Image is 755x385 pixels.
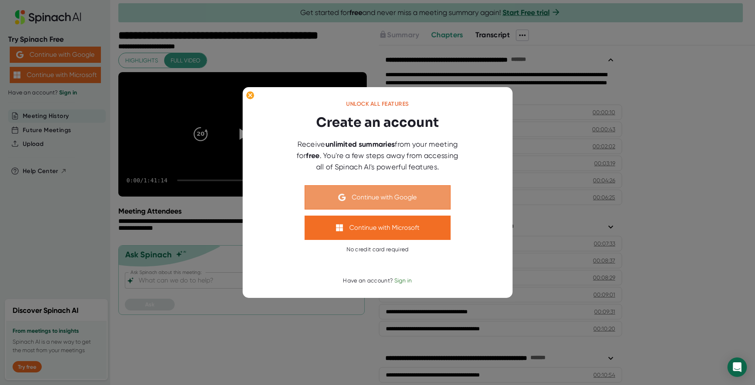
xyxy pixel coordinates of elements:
div: Receive from your meeting for . You're a few steps away from accessing all of Spinach AI's powerf... [293,139,463,172]
h3: Create an account [316,113,439,132]
b: free [306,151,319,160]
div: Unlock all features [346,101,409,108]
div: Have an account? [343,277,412,284]
span: Sign in [394,277,412,284]
div: No credit card required [346,246,409,253]
button: Continue with Google [305,185,451,210]
img: Aehbyd4JwY73AAAAAElFTkSuQmCC [338,194,346,201]
div: Open Intercom Messenger [727,357,747,377]
button: Continue with Microsoft [305,216,451,240]
b: unlimited summaries [325,140,395,149]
